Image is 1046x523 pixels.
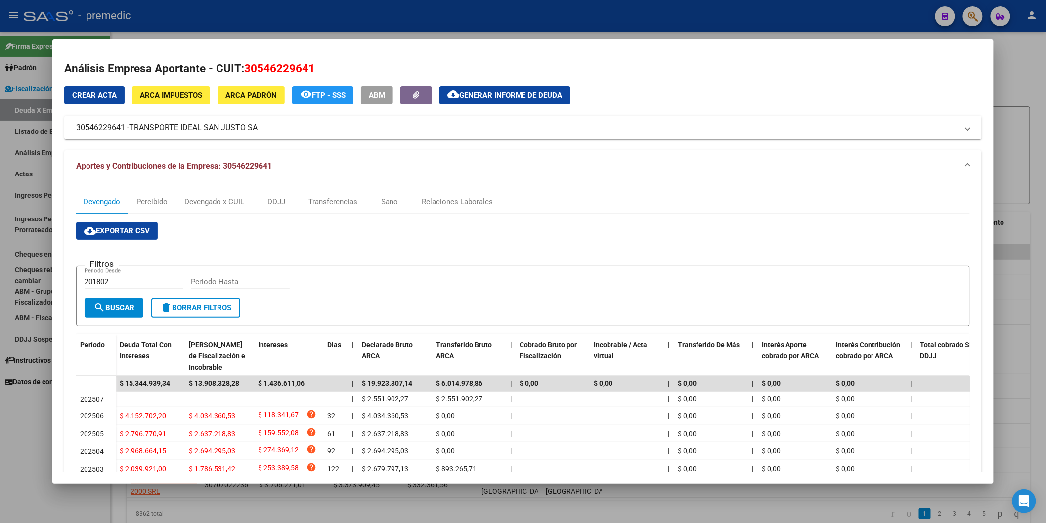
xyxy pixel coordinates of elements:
[327,430,335,437] span: 61
[752,412,754,420] span: |
[758,334,832,378] datatable-header-cell: Interés Aporte cobrado por ARCA
[668,447,670,455] span: |
[93,304,134,312] span: Buscar
[422,196,493,207] div: Relaciones Laborales
[447,88,459,100] mat-icon: cloud_download
[674,334,748,378] datatable-header-cell: Transferido De Más
[836,412,855,420] span: $ 0,00
[506,334,516,378] datatable-header-cell: |
[907,334,916,378] datatable-header-cell: |
[352,447,353,455] span: |
[436,412,455,420] span: $ 0,00
[520,341,577,360] span: Cobrado Bruto por Fiscalización
[258,462,299,476] span: $ 253.389,58
[352,412,353,420] span: |
[80,341,105,349] span: Período
[160,302,172,313] mat-icon: delete
[184,196,244,207] div: Devengado x CUIL
[136,196,168,207] div: Percibido
[432,334,506,378] datatable-header-cell: Transferido Bruto ARCA
[348,334,358,378] datatable-header-cell: |
[668,412,670,420] span: |
[352,395,353,403] span: |
[218,86,285,104] button: ARCA Padrón
[752,341,754,349] span: |
[836,447,855,455] span: $ 0,00
[312,91,346,100] span: FTP - SSS
[323,334,348,378] datatable-header-cell: Dias
[436,430,455,437] span: $ 0,00
[436,395,482,403] span: $ 2.551.902,27
[352,341,354,349] span: |
[258,409,299,423] span: $ 118.341,67
[189,430,235,437] span: $ 2.637.218,83
[369,91,385,100] span: ABM
[267,196,285,207] div: DDJJ
[678,447,697,455] span: $ 0,00
[510,379,512,387] span: |
[76,334,116,376] datatable-header-cell: Período
[510,395,512,403] span: |
[258,379,305,387] span: $ 1.436.611,06
[590,334,664,378] datatable-header-cell: Incobrable / Acta virtual
[352,465,353,473] span: |
[510,447,512,455] span: |
[752,447,754,455] span: |
[306,444,316,454] i: help
[80,465,104,473] span: 202503
[752,395,754,403] span: |
[594,341,648,360] span: Incobrable / Acta virtual
[361,86,393,104] button: ABM
[72,91,117,100] span: Crear Acta
[836,430,855,437] span: $ 0,00
[189,341,245,371] span: [PERSON_NAME] de Fiscalización e Incobrable
[668,341,670,349] span: |
[189,465,235,473] span: $ 1.786.531,42
[762,395,781,403] span: $ 0,00
[327,465,339,473] span: 122
[668,395,670,403] span: |
[64,60,982,77] h2: Análisis Empresa Aportante - CUIT:
[752,465,754,473] span: |
[762,341,819,360] span: Interés Aporte cobrado por ARCA
[510,341,512,349] span: |
[832,334,907,378] datatable-header-cell: Interés Contribución cobrado por ARCA
[306,462,316,472] i: help
[916,334,991,378] datatable-header-cell: Total cobrado Sin DDJJ
[762,412,781,420] span: $ 0,00
[362,395,408,403] span: $ 2.551.902,27
[258,427,299,440] span: $ 159.552,08
[762,430,781,437] span: $ 0,00
[362,341,413,360] span: Declarado Bruto ARCA
[64,150,982,182] mat-expansion-panel-header: Aportes y Contribuciones de la Empresa: 30546229641
[84,226,150,235] span: Exportar CSV
[762,379,781,387] span: $ 0,00
[678,341,740,349] span: Transferido De Más
[306,427,316,437] i: help
[920,341,976,360] span: Total cobrado Sin DDJJ
[258,341,288,349] span: Intereses
[189,412,235,420] span: $ 4.034.360,53
[327,341,341,349] span: Dias
[678,379,697,387] span: $ 0,00
[752,430,754,437] span: |
[306,409,316,419] i: help
[436,447,455,455] span: $ 0,00
[254,334,323,378] datatable-header-cell: Intereses
[381,196,398,207] div: Sano
[76,222,158,240] button: Exportar CSV
[668,465,670,473] span: |
[84,196,120,207] div: Devengado
[762,465,781,473] span: $ 0,00
[352,379,354,387] span: |
[85,298,143,318] button: Buscar
[436,465,477,473] span: $ 893.265,71
[120,465,166,473] span: $ 2.039.921,00
[185,334,254,378] datatable-header-cell: Deuda Bruta Neto de Fiscalización e Incobrable
[120,412,166,420] span: $ 4.152.702,20
[436,379,482,387] span: $ 6.014.978,86
[308,196,357,207] div: Transferencias
[678,395,697,403] span: $ 0,00
[120,430,166,437] span: $ 2.796.770,91
[762,447,781,455] span: $ 0,00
